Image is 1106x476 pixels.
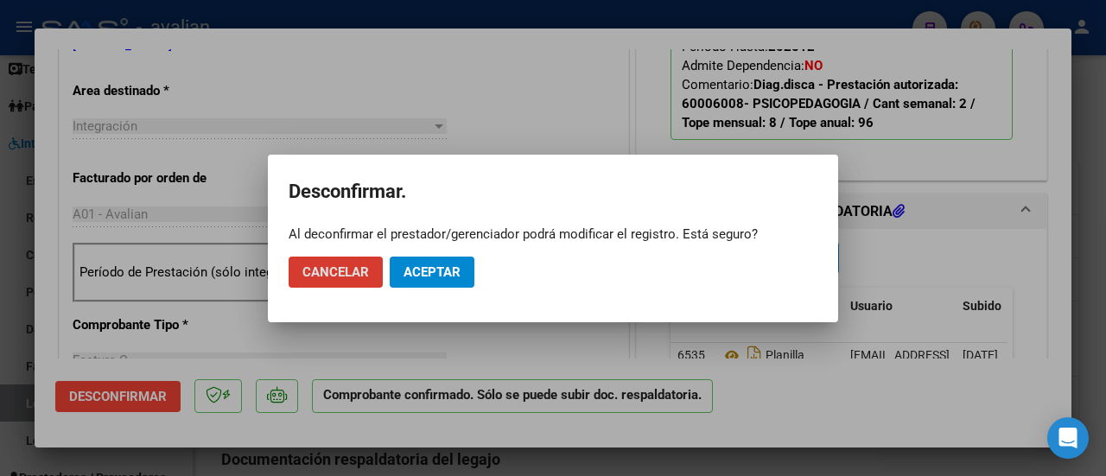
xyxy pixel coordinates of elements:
button: Aceptar [390,257,474,288]
span: Cancelar [302,264,369,280]
h2: Desconfirmar. [289,175,817,208]
div: Al deconfirmar el prestador/gerenciador podrá modificar el registro. Está seguro? [289,225,817,243]
span: Aceptar [404,264,461,280]
div: Open Intercom Messenger [1047,417,1089,459]
button: Cancelar [289,257,383,288]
